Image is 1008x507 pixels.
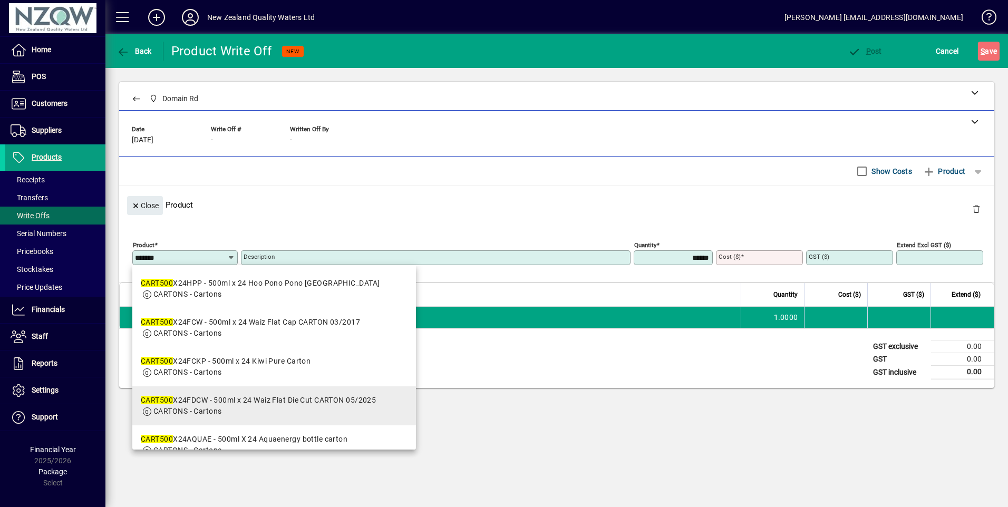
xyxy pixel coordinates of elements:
[5,171,105,189] a: Receipts
[11,211,50,220] span: Write Offs
[105,42,163,61] app-page-header-button: Back
[124,200,166,210] app-page-header-button: Close
[132,425,416,464] mat-option: CART500X24AQUAE - 500ml X 24 Aquaenergy bottle carton
[119,186,994,224] div: Product
[936,43,959,60] span: Cancel
[5,404,105,431] a: Support
[11,175,45,184] span: Receipts
[132,308,416,347] mat-option: CART500X24FCW - 500ml x 24 Waiz Flat Cap CARTON 03/2017
[141,317,360,328] div: X24FCW - 500ml x 24 Waiz Flat Cap CARTON 03/2017
[141,318,173,326] em: CART500
[32,413,58,421] span: Support
[5,64,105,90] a: POS
[32,305,65,314] span: Financials
[153,407,221,415] span: CARTONS - Cartons
[634,241,656,249] mat-label: Quantity
[244,253,275,260] mat-label: Description
[38,467,67,476] span: Package
[140,8,173,27] button: Add
[5,377,105,404] a: Settings
[845,42,885,61] button: Post
[809,253,829,260] mat-label: GST ($)
[838,289,861,300] span: Cost ($)
[141,435,173,443] em: CART500
[117,47,152,55] span: Back
[114,42,154,61] button: Back
[5,278,105,296] a: Price Updates
[868,366,931,379] td: GST inclusive
[153,446,221,454] span: CARTONS - Cartons
[11,283,62,291] span: Price Updates
[5,350,105,377] a: Reports
[11,193,48,202] span: Transfers
[153,329,221,337] span: CARTONS - Cartons
[848,47,882,55] span: ost
[868,353,931,366] td: GST
[286,48,299,55] span: NEW
[5,297,105,323] a: Financials
[141,356,311,367] div: X24FCKP - 500ml x 24 Kiwi Pure Carton
[5,324,105,350] a: Staff
[719,253,741,260] mat-label: Cost ($)
[773,289,798,300] span: Quantity
[869,166,912,177] label: Show Costs
[32,153,62,161] span: Products
[741,307,804,328] td: 1.0000
[964,196,989,221] button: Delete
[11,247,53,256] span: Pricebooks
[211,136,213,144] span: -
[981,47,985,55] span: S
[974,2,995,36] a: Knowledge Base
[141,279,173,287] em: CART500
[5,118,105,144] a: Suppliers
[981,43,997,60] span: ave
[141,357,173,365] em: CART500
[141,278,380,289] div: X24HPP - 500ml x 24 Hoo Pono Pono [GEOGRAPHIC_DATA]
[931,340,994,353] td: 0.00
[132,386,416,425] mat-option: CART500X24FDCW - 500ml x 24 Waiz Flat Die Cut CARTON 05/2025
[5,260,105,278] a: Stocktakes
[11,265,53,274] span: Stocktakes
[931,353,994,366] td: 0.00
[952,289,981,300] span: Extend ($)
[11,229,66,238] span: Serial Numbers
[132,136,153,144] span: [DATE]
[32,45,51,54] span: Home
[32,99,67,108] span: Customers
[5,207,105,225] a: Write Offs
[132,347,416,386] mat-option: CART500X24FCKP - 500ml x 24 Kiwi Pure Carton
[868,340,931,353] td: GST exclusive
[141,395,376,406] div: X24FDCW - 500ml x 24 Waiz Flat Die Cut CARTON 05/2025
[173,8,207,27] button: Profile
[784,9,963,26] div: [PERSON_NAME] [EMAIL_ADDRESS][DOMAIN_NAME]
[171,43,272,60] div: Product Write Off
[141,434,347,445] div: X24AQUAE - 500ml X 24 Aquaenergy bottle carton
[207,9,315,26] div: New Zealand Quality Waters Ltd
[5,225,105,242] a: Serial Numbers
[131,197,159,214] span: Close
[5,37,105,63] a: Home
[964,204,989,213] app-page-header-button: Delete
[866,47,871,55] span: P
[32,386,59,394] span: Settings
[127,196,163,215] button: Close
[32,126,62,134] span: Suppliers
[978,42,1000,61] button: Save
[903,289,924,300] span: GST ($)
[897,241,951,249] mat-label: Extend excl GST ($)
[153,368,221,376] span: CARTONS - Cartons
[32,359,57,367] span: Reports
[5,189,105,207] a: Transfers
[931,366,994,379] td: 0.00
[30,445,76,454] span: Financial Year
[153,290,221,298] span: CARTONS - Cartons
[933,42,962,61] button: Cancel
[5,242,105,260] a: Pricebooks
[132,269,416,308] mat-option: CART500X24HPP - 500ml x 24 Hoo Pono Pono Hong Kong
[141,396,173,404] em: CART500
[290,136,292,144] span: -
[32,332,48,340] span: Staff
[32,72,46,81] span: POS
[5,91,105,117] a: Customers
[133,241,154,249] mat-label: Product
